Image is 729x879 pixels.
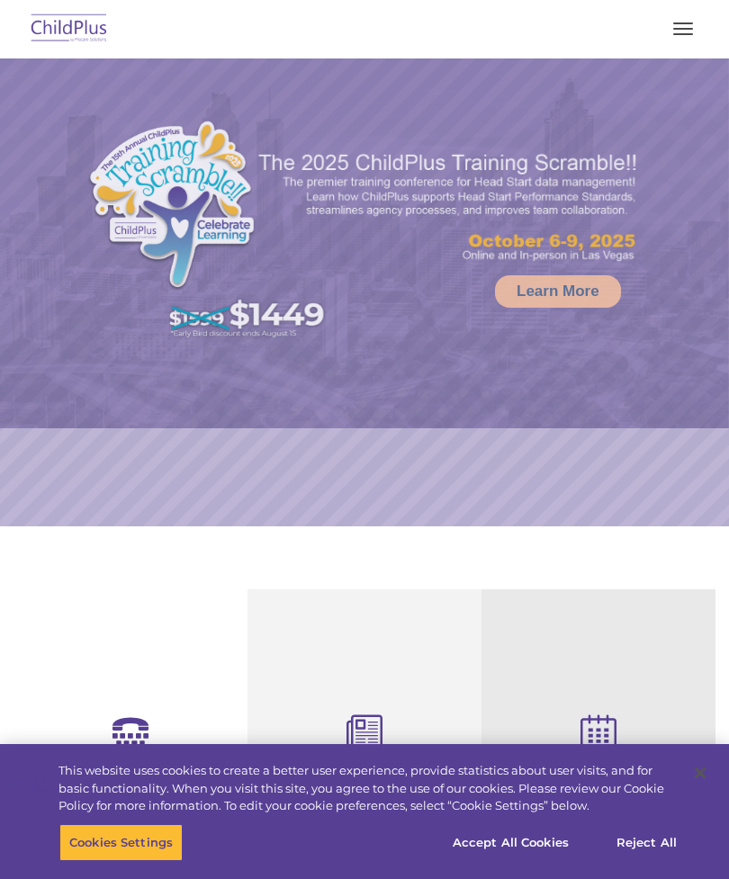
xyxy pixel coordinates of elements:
[443,823,579,861] button: Accept All Cookies
[27,8,112,50] img: ChildPlus by Procare Solutions
[495,275,621,308] a: Learn More
[58,762,679,815] div: This website uses cookies to create a better user experience, provide statistics about user visit...
[680,753,720,793] button: Close
[590,823,703,861] button: Reject All
[59,823,183,861] button: Cookies Settings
